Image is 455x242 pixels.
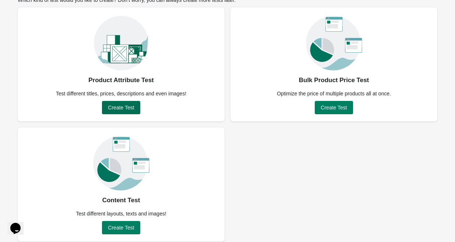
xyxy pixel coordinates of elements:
[108,105,134,111] span: Create Test
[7,213,31,235] iframe: chat widget
[52,90,191,97] div: Test different titles, prices, descriptions and even images!
[321,105,347,111] span: Create Test
[272,90,395,97] div: Optimize the price of multiple products all at once.
[315,101,353,114] button: Create Test
[102,101,140,114] button: Create Test
[88,74,154,86] div: Product Attribute Test
[102,194,140,206] div: Content Test
[299,74,369,86] div: Bulk Product Price Test
[102,221,140,234] button: Create Test
[108,225,134,231] span: Create Test
[71,210,171,217] div: Test different layouts, texts and images!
